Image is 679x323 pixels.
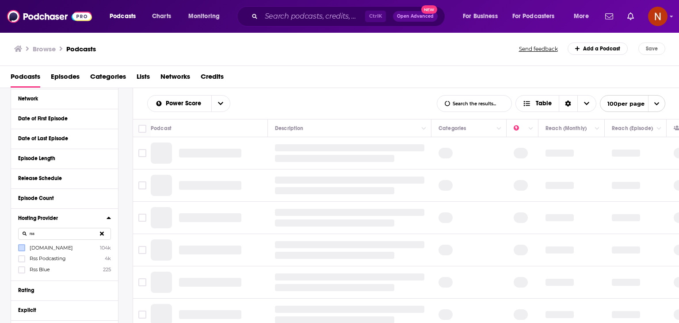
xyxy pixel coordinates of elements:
[536,100,552,107] span: Table
[30,266,50,273] span: Rss Blue
[419,123,429,134] button: Column Actions
[18,155,105,161] div: Episode Length
[18,115,105,122] div: Date of First Episode
[574,10,589,23] span: More
[103,266,111,273] span: 225
[559,96,577,112] div: Sort Direction
[457,9,509,23] button: open menu
[600,97,645,111] span: 100 per page
[11,69,40,88] a: Podcasts
[90,69,126,88] a: Categories
[182,9,231,23] button: open menu
[151,123,172,134] div: Podcast
[612,123,653,134] div: Reach (Episode)
[18,93,111,104] button: Network
[146,9,176,23] a: Charts
[648,7,668,26] img: User Profile
[105,255,111,261] span: 4k
[188,10,220,23] span: Monitoring
[515,95,596,112] button: Choose View
[365,11,386,22] span: Ctrl K
[245,6,454,27] div: Search podcasts, credits, & more...
[516,45,561,53] button: Send feedback
[393,11,438,22] button: Open AdvancedNew
[439,123,466,134] div: Categories
[568,42,628,55] a: Add a Podcast
[494,123,504,134] button: Column Actions
[138,181,146,189] span: Toggle select row
[18,135,105,142] div: Date of Last Episode
[110,10,136,23] span: Podcasts
[18,228,111,240] input: Search Hosting Provider...
[507,9,568,23] button: open menu
[137,69,150,88] a: Lists
[138,246,146,254] span: Toggle select row
[211,96,230,112] button: open menu
[138,311,146,319] span: Toggle select row
[138,278,146,286] span: Toggle select row
[147,95,230,112] h2: Choose List sort
[18,133,111,144] button: Date of Last Episode
[18,304,111,315] button: Explicit
[654,123,664,134] button: Column Actions
[18,153,111,164] button: Episode Length
[100,245,111,251] span: 104k
[160,69,190,88] a: Networks
[18,215,101,221] div: Hosting Provider
[66,45,96,53] a: Podcasts
[421,5,437,14] span: New
[261,9,365,23] input: Search podcasts, credits, & more...
[18,285,111,296] button: Rating
[138,149,146,157] span: Toggle select row
[397,14,434,19] span: Open Advanced
[512,10,555,23] span: For Podcasters
[18,195,105,201] div: Episode Count
[463,10,498,23] span: For Business
[18,113,111,124] button: Date of First Episode
[18,96,105,102] div: Network
[7,8,92,25] img: Podchaser - Follow, Share and Rate Podcasts
[602,9,617,24] a: Show notifications dropdown
[33,45,56,53] h3: Browse
[51,69,80,88] a: Episodes
[592,123,603,134] button: Column Actions
[201,69,224,88] a: Credits
[148,100,211,107] button: open menu
[526,123,536,134] button: Column Actions
[624,9,637,24] a: Show notifications dropdown
[638,42,665,55] button: Save
[30,245,73,251] span: [DOMAIN_NAME]
[18,173,111,184] button: Release Schedule
[166,100,204,107] span: Power Score
[568,9,600,23] button: open menu
[545,123,587,134] div: Reach (Monthly)
[103,9,147,23] button: open menu
[138,214,146,222] span: Toggle select row
[18,192,111,204] button: Episode Count
[30,255,66,261] span: Rss Podcasting
[152,10,171,23] span: Charts
[18,175,105,181] div: Release Schedule
[648,7,668,26] span: Logged in as AdelNBM
[648,7,668,26] button: Show profile menu
[18,287,105,293] div: Rating
[600,95,665,112] button: open menu
[275,123,303,134] div: Description
[18,307,105,313] div: Explicit
[18,212,107,223] button: Hosting Provider
[514,123,526,134] div: Power Score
